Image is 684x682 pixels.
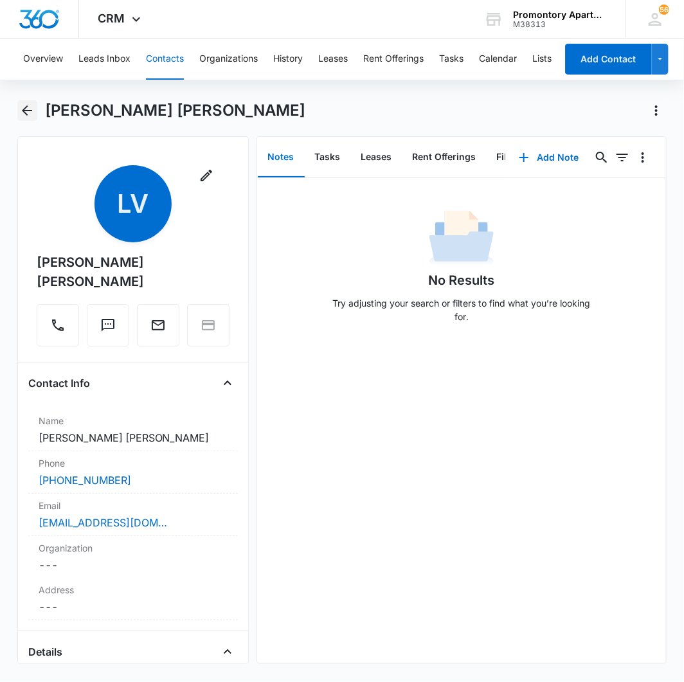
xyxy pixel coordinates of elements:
div: Email[EMAIL_ADDRESS][DOMAIN_NAME] [28,494,238,536]
div: Organization--- [28,536,238,578]
h1: No Results [428,271,494,290]
button: Overflow Menu [633,147,653,168]
button: Close [217,373,238,393]
div: account name [513,10,607,20]
button: Back [17,100,37,121]
p: Try adjusting your search or filters to find what you’re looking for. [327,296,597,323]
button: Lists [532,39,552,80]
button: Search... [591,147,612,168]
h1: [PERSON_NAME] [PERSON_NAME] [45,101,306,120]
span: CRM [98,12,125,25]
dd: --- [39,599,228,615]
button: Leads Inbox [78,39,130,80]
button: Rent Offerings [363,39,424,80]
label: Email [39,499,228,512]
a: [EMAIL_ADDRESS][DOMAIN_NAME] [39,515,167,530]
button: Organizations [199,39,258,80]
button: Rent Offerings [402,138,487,177]
button: Tasks [439,39,464,80]
button: Email [137,304,179,346]
dd: --- [39,557,228,573]
span: LV [94,165,172,242]
label: Organization [39,541,228,555]
button: Calendar [479,39,517,80]
button: Close [217,642,238,662]
span: 56 [659,4,669,15]
button: Overview [23,39,63,80]
div: Phone[PHONE_NUMBER] [28,451,238,494]
button: Add Contact [565,44,652,75]
button: Text [87,304,129,346]
label: Name [39,414,228,427]
img: No Data [429,206,494,271]
div: Name[PERSON_NAME] [PERSON_NAME] [28,409,238,451]
h4: Contact Info [28,375,90,391]
button: Tasks [305,138,351,177]
div: account id [513,20,607,29]
label: Phone [39,456,228,470]
button: Add Note [506,142,591,173]
div: notifications count [659,4,669,15]
h4: Details [28,644,62,660]
a: Email [137,324,179,335]
label: Address [39,583,228,597]
button: Filters [612,147,633,168]
button: History [273,39,303,80]
button: Call [37,304,79,346]
button: Contacts [146,39,184,80]
button: Leases [351,138,402,177]
button: Files [487,138,528,177]
a: Call [37,324,79,335]
dd: [PERSON_NAME] [PERSON_NAME] [39,430,228,445]
a: [PHONE_NUMBER] [39,472,131,488]
div: [PERSON_NAME] [PERSON_NAME] [37,253,230,291]
button: Notes [258,138,305,177]
button: Leases [318,39,348,80]
div: Address--- [28,578,238,620]
a: Text [87,324,129,335]
button: Actions [646,100,667,121]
